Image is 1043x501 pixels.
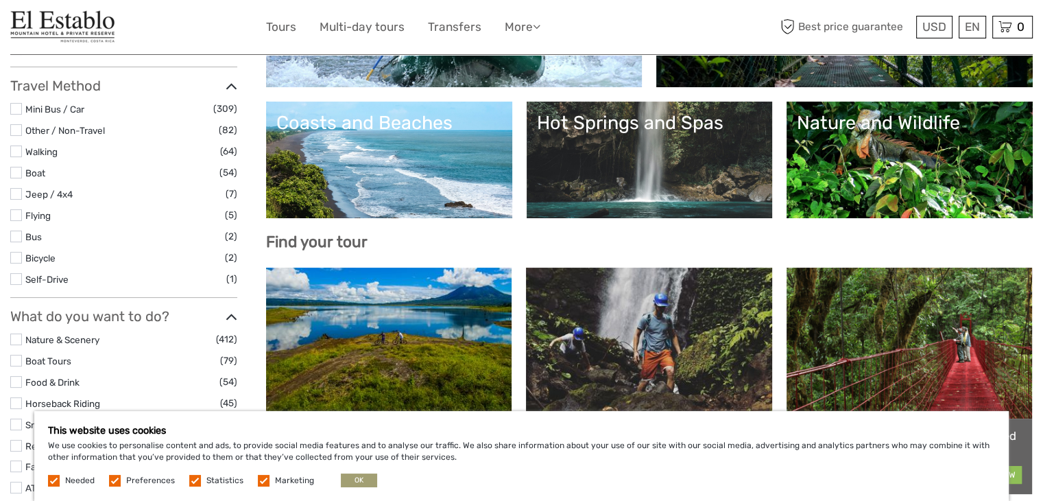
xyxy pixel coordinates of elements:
[428,17,481,37] a: Transfers
[220,395,237,411] span: (45)
[25,104,84,115] a: Mini Bus / Car
[158,21,174,38] button: Open LiveChat chat widget
[25,125,105,136] a: Other / Non-Travel
[10,308,237,325] h3: What do you want to do?
[19,24,155,35] p: We're away right now. Please check back later!
[537,112,763,134] div: Hot Springs and Spas
[797,112,1022,208] a: Nature and Wildlife
[25,189,73,200] a: Jeep / 4x4
[219,374,237,390] span: (54)
[25,167,45,178] a: Boat
[922,20,946,34] span: USD
[219,165,237,180] span: (54)
[10,78,237,94] h3: Travel Method
[505,17,540,37] a: More
[216,331,237,347] span: (412)
[25,461,71,472] a: Family Fun
[959,16,986,38] div: EN
[225,229,237,244] span: (2)
[25,441,91,452] a: Relaxation/Spa
[48,425,995,436] h5: This website uses cookies
[220,143,237,159] span: (64)
[10,10,116,44] img: El Establo Mountain Hotel
[275,475,314,487] label: Marketing
[220,353,237,369] span: (79)
[219,122,237,138] span: (82)
[25,377,80,388] a: Food & Drink
[213,101,237,117] span: (309)
[777,16,913,38] span: Best price guarantee
[320,17,405,37] a: Multi-day tours
[266,233,368,251] b: Find your tour
[797,112,1022,134] div: Nature and Wildlife
[25,146,58,157] a: Walking
[341,474,377,487] button: OK
[25,398,100,409] a: Horseback Riding
[225,207,237,223] span: (5)
[25,334,99,345] a: Nature & Scenery
[25,253,56,264] a: Bicycle
[226,186,237,202] span: (7)
[276,112,502,208] a: Coasts and Beaches
[206,475,243,487] label: Statistics
[25,482,113,493] a: ATV/Quads/Buggies
[1015,20,1027,34] span: 0
[225,250,237,266] span: (2)
[266,17,296,37] a: Tours
[25,210,51,221] a: Flying
[25,231,42,242] a: Bus
[25,274,69,285] a: Self-Drive
[25,419,107,430] a: Snorkeling & Diving
[65,475,95,487] label: Needed
[537,112,763,208] a: Hot Springs and Spas
[25,356,71,366] a: Boat Tours
[276,112,502,134] div: Coasts and Beaches
[34,411,1009,501] div: We use cookies to personalise content and ads, to provide social media features and to analyse ou...
[226,271,237,287] span: (1)
[126,475,175,487] label: Preferences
